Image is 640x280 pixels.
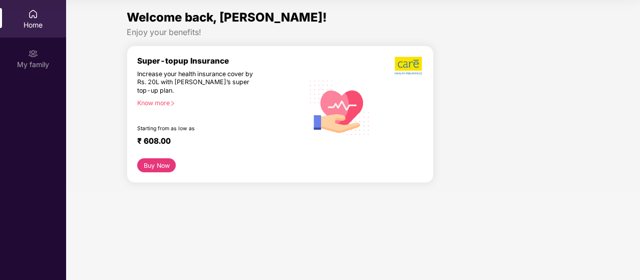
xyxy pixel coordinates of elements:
[137,99,298,106] div: Know more
[137,158,176,172] button: Buy Now
[28,49,38,59] img: svg+xml;base64,PHN2ZyB3aWR0aD0iMjAiIGhlaWdodD0iMjAiIHZpZXdCb3g9IjAgMCAyMCAyMCIgZmlsbD0ibm9uZSIgeG...
[395,56,423,75] img: b5dec4f62d2307b9de63beb79f102df3.png
[170,101,175,106] span: right
[28,9,38,19] img: svg+xml;base64,PHN2ZyBpZD0iSG9tZSIgeG1sbnM9Imh0dHA6Ly93d3cudzMub3JnLzIwMDAvc3ZnIiB3aWR0aD0iMjAiIG...
[137,125,261,132] div: Starting from as low as
[137,56,304,66] div: Super-topup Insurance
[137,70,261,95] div: Increase your health insurance cover by Rs. 20L with [PERSON_NAME]’s super top-up plan.
[304,71,376,143] img: svg+xml;base64,PHN2ZyB4bWxucz0iaHR0cDovL3d3dy53My5vcmcvMjAwMC9zdmciIHhtbG5zOnhsaW5rPSJodHRwOi8vd3...
[127,27,579,38] div: Enjoy your benefits!
[127,10,327,25] span: Welcome back, [PERSON_NAME]!
[137,136,294,148] div: ₹ 608.00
